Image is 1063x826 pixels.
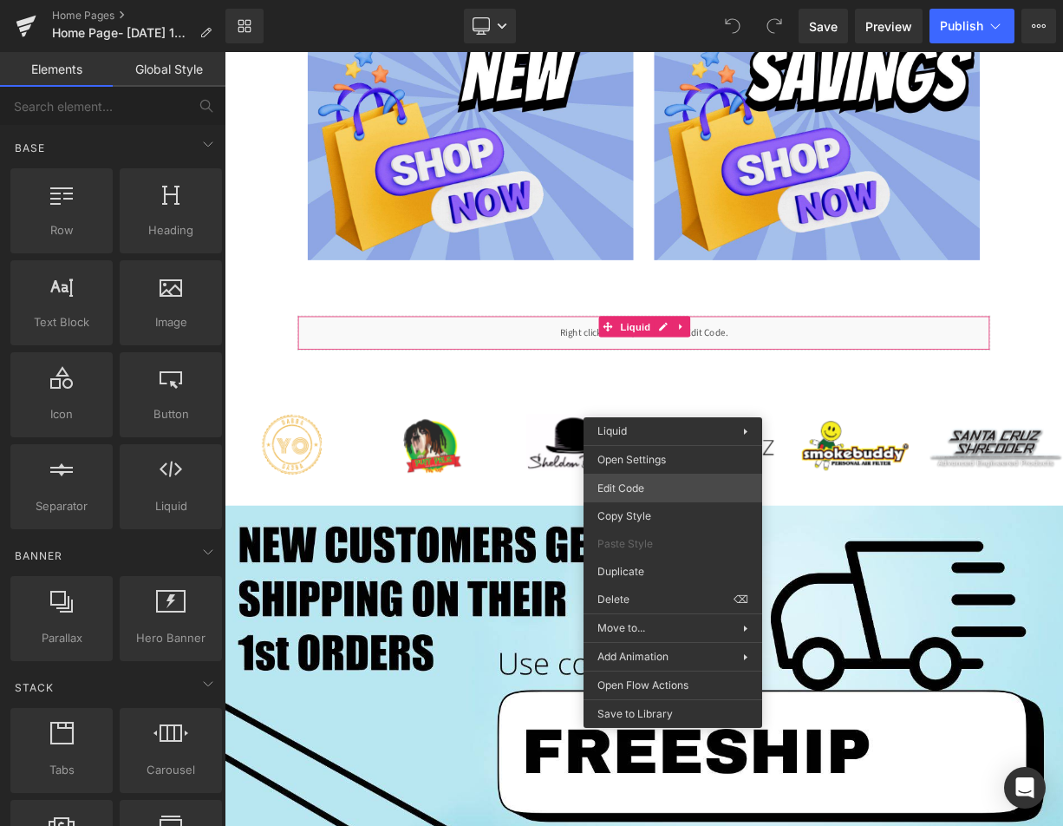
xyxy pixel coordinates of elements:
button: More [1021,9,1056,43]
span: Save to Library [597,706,748,722]
span: Publish [940,19,983,33]
span: Open Settings [597,452,748,468]
span: Row [16,221,108,239]
span: Hero Banner [125,629,217,647]
span: Copy Style [597,508,748,524]
span: Delete [597,592,734,607]
span: Liquid [125,497,217,515]
span: Carousel [125,761,217,779]
span: Base [13,140,47,156]
span: Preview [865,17,912,36]
span: ⌫ [734,592,748,607]
span: Banner [13,547,64,564]
span: Open Flow Actions [597,678,748,693]
span: Stack [13,679,55,696]
span: Liquid [491,331,538,357]
span: Duplicate [597,564,748,580]
a: Global Style [113,52,225,87]
button: Undo [715,9,750,43]
span: Separator [16,497,108,515]
div: Open Intercom Messenger [1004,767,1046,809]
span: Heading [125,221,217,239]
span: Tabs [16,761,108,779]
span: Add Animation [597,649,743,665]
button: Publish [929,9,1014,43]
a: Preview [855,9,923,43]
button: Redo [757,9,792,43]
span: Move to... [597,620,743,636]
span: Text Block [16,313,108,331]
span: Home Page- [DATE] 13:42:30 [52,26,192,40]
span: Button [125,405,217,423]
a: Home Pages [52,9,225,23]
a: New Library [225,9,264,43]
span: Icon [16,405,108,423]
span: Parallax [16,629,108,647]
span: Image [125,313,217,331]
span: Edit Code [597,481,748,496]
a: Expand / Collapse [560,331,583,357]
span: Save [809,17,838,36]
span: Paste Style [597,536,748,552]
span: Liquid [597,424,627,437]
